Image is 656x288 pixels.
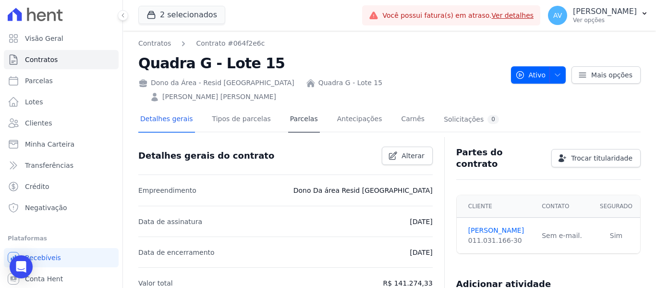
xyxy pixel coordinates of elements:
a: Trocar titularidade [551,149,641,167]
span: Visão Geral [25,34,63,43]
p: [DATE] [410,247,432,258]
a: Ver detalhes [492,12,534,19]
a: Recebíveis [4,248,119,267]
div: Plataformas [8,233,115,244]
h2: Quadra G - Lote 15 [138,52,503,74]
a: Contratos [4,50,119,69]
a: Visão Geral [4,29,119,48]
span: Parcelas [25,76,53,86]
a: Minha Carteira [4,135,119,154]
div: Solicitações [444,115,499,124]
span: Alterar [401,151,425,161]
span: Conta Hent [25,274,63,284]
button: Ativo [511,66,566,84]
span: Lotes [25,97,43,107]
a: Mais opções [571,66,641,84]
p: Data de encerramento [138,247,215,258]
p: [DATE] [410,216,432,227]
nav: Breadcrumb [138,38,265,49]
span: Transferências [25,161,73,170]
a: Solicitações0 [442,107,501,133]
p: Ver opções [573,16,637,24]
a: Contratos [138,38,171,49]
a: Alterar [382,147,433,165]
span: AV [553,12,562,19]
h3: Detalhes gerais do contrato [138,150,274,162]
p: Data de assinatura [138,216,202,227]
span: Trocar titularidade [571,153,632,163]
a: Parcelas [4,71,119,90]
a: Parcelas [288,107,320,133]
p: Dono Da área Resid [GEOGRAPHIC_DATA] [293,185,433,196]
span: Negativação [25,203,67,213]
a: [PERSON_NAME] [PERSON_NAME] [162,92,276,102]
a: [PERSON_NAME] [468,225,530,236]
div: Dono da Área - Resid [GEOGRAPHIC_DATA] [138,78,294,88]
th: Contato [536,195,592,218]
span: Ativo [515,66,546,84]
a: Clientes [4,113,119,133]
td: Sim [592,218,640,254]
span: Crédito [25,182,49,191]
span: Clientes [25,118,52,128]
div: Open Intercom Messenger [10,255,33,278]
span: Você possui fatura(s) em atraso. [382,11,534,21]
div: 0 [487,115,499,124]
p: [PERSON_NAME] [573,7,637,16]
a: Negativação [4,198,119,217]
nav: Breadcrumb [138,38,503,49]
p: Empreendimento [138,185,196,196]
a: Antecipações [335,107,384,133]
a: Crédito [4,177,119,196]
span: Contratos [25,55,58,64]
td: Sem e-mail. [536,218,592,254]
a: Carnês [399,107,426,133]
a: Contrato #064f2e6c [196,38,265,49]
th: Cliente [457,195,536,218]
a: Tipos de parcelas [210,107,273,133]
span: Recebíveis [25,253,61,263]
button: AV [PERSON_NAME] Ver opções [540,2,656,29]
h3: Partes do contrato [456,147,544,170]
a: Transferências [4,156,119,175]
span: Mais opções [591,70,632,80]
th: Segurado [592,195,640,218]
div: 011.031.166-30 [468,236,530,246]
a: Detalhes gerais [138,107,195,133]
span: Minha Carteira [25,139,74,149]
a: Lotes [4,92,119,112]
button: 2 selecionados [138,6,225,24]
a: Quadra G - Lote 15 [318,78,382,88]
